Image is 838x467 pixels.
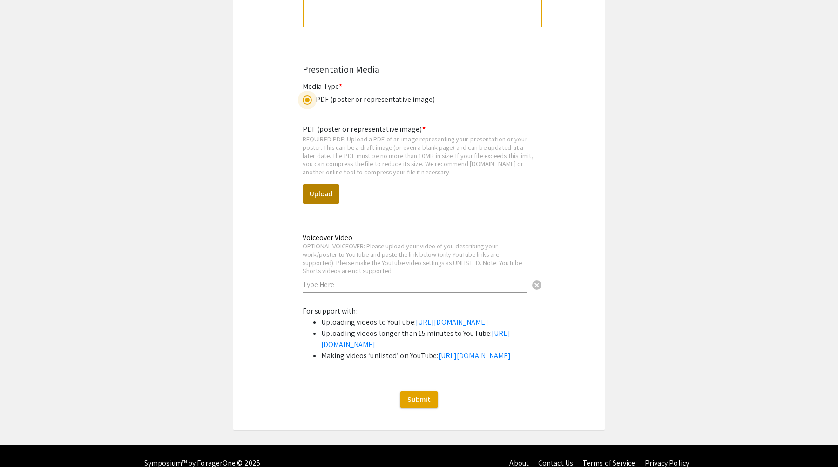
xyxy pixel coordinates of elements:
mat-label: Media Type [303,81,342,91]
span: cancel [531,280,542,291]
li: Uploading videos to YouTube: [321,317,535,328]
li: Uploading videos longer than 15 minutes to YouTube: [321,328,535,350]
button: Submit [400,391,438,408]
a: [URL][DOMAIN_NAME] [416,317,488,327]
a: [URL][DOMAIN_NAME] [321,328,510,349]
a: [URL][DOMAIN_NAME] [439,351,511,360]
span: Submit [407,394,431,404]
button: Upload [303,184,339,204]
div: REQUIRED PDF: Upload a PDF of an image representing your presentation or your poster. This can be... [303,135,535,176]
mat-label: Voiceover Video [303,233,352,242]
span: For support with: [303,306,358,316]
iframe: Chat [7,425,40,460]
button: Clear [527,275,546,294]
li: Making videos ‘unlisted’ on YouTube: [321,350,535,361]
div: Presentation Media [303,62,535,76]
mat-label: PDF (poster or representative image) [303,124,426,134]
div: PDF (poster or representative image) [316,94,435,105]
input: Type Here [303,280,527,289]
div: OPTIONAL VOICEOVER: Please upload your video of you describing your work/poster to YouTube and pa... [303,242,527,274]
